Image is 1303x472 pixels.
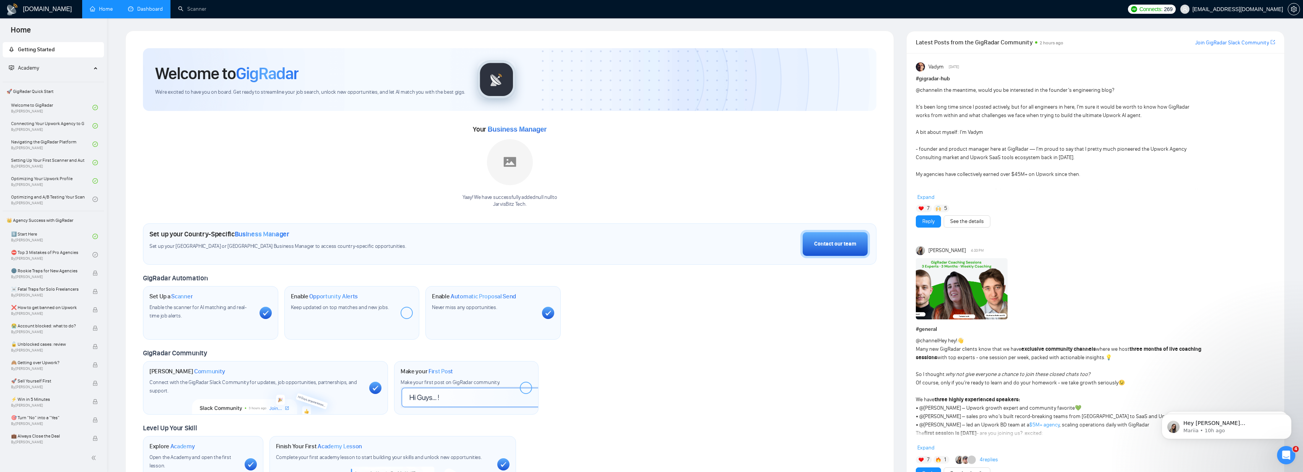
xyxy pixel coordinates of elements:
[149,230,289,238] h1: Set up your Country-Specific
[11,432,84,440] span: 💼 Always Close the Deal
[1288,3,1300,15] button: setting
[1271,39,1275,46] a: export
[1131,6,1137,12] img: upwork-logo.png
[935,396,1020,403] strong: three highly experienced speakers:
[950,217,984,226] a: See the details
[11,440,84,444] span: By [PERSON_NAME]
[11,293,84,298] span: By [PERSON_NAME]
[1150,398,1303,451] iframe: Intercom notifications message
[11,311,84,316] span: By [PERSON_NAME]
[92,436,98,441] span: lock
[18,65,39,71] span: Academy
[149,304,247,319] span: Enable the scanner for AI matching and real-time job alerts.
[971,247,984,254] span: 4:33 PM
[944,215,990,228] button: See the details
[11,191,92,208] a: Optimizing and A/B Testing Your Scanner for Better ResultsBy[PERSON_NAME]
[33,29,132,36] p: Message from Mariia, sent 10h ago
[11,322,84,330] span: 😭 Account blocked: what to do?
[91,454,99,462] span: double-left
[92,252,98,257] span: check-circle
[917,444,935,451] span: Expand
[128,6,163,12] a: dashboardDashboard
[936,206,941,211] img: 🙌
[194,368,225,375] span: Community
[3,84,103,99] span: 🚀 GigRadar Quick Start
[90,6,113,12] a: homeHome
[473,125,547,133] span: Your
[92,326,98,331] span: lock
[401,368,453,375] h1: Make your
[916,75,1275,83] h1: # gigradar-hub
[149,243,582,250] span: Set up your [GEOGRAPHIC_DATA] or [GEOGRAPHIC_DATA] Business Manager to access country-specific op...
[946,371,1090,378] em: why not give everyone a chance to join these closed chats too?
[1271,39,1275,45] span: export
[143,349,207,357] span: GigRadar Community
[936,457,941,462] img: 🔥
[11,348,84,353] span: By [PERSON_NAME]
[432,293,516,300] h1: Enable
[961,456,970,464] img: Igor Šalagin
[980,456,998,464] a: 4replies
[11,136,92,153] a: Navigating the GigRadar PlatformBy[PERSON_NAME]
[92,178,98,184] span: check-circle
[916,325,1275,334] h1: # general
[955,456,964,464] img: Mariia Heshka
[5,24,37,41] span: Home
[1118,379,1125,386] span: 😉
[33,22,130,127] span: Hey [PERSON_NAME][EMAIL_ADDRESS][DOMAIN_NAME], Looks like your Upwork agency JarvisBitz Tech ran ...
[3,213,103,228] span: 👑 Agency Success with GigRadar
[3,42,104,57] li: Getting Started
[170,443,195,450] span: Academy
[924,430,977,436] strong: first session is [DATE]
[143,274,208,282] span: GigRadar Automation
[918,457,924,462] img: ❤️
[11,285,84,293] span: ☠️ Fatal Traps for Solo Freelancers
[1075,405,1081,411] span: 💚
[922,217,935,226] a: Reply
[993,188,999,194] span: 🎓
[9,65,14,70] span: fund-projection-screen
[1029,422,1060,428] a: $5M+ agency
[92,142,98,147] span: check-circle
[916,337,1203,463] div: Hey hey! Many new GigRadar clients know that we have where we host with top experts - one session...
[149,443,195,450] h1: Explore
[918,206,924,211] img: ❤️
[143,424,197,432] span: Level Up Your Skill
[11,359,84,366] span: 🙈 Getting over Upwork?
[1195,39,1269,47] a: Join GigRadar Slack Community
[11,403,84,408] span: By [PERSON_NAME]
[11,366,84,371] span: By [PERSON_NAME]
[291,304,389,311] span: Keep updated on top matches and new jobs.
[1164,5,1172,13] span: 269
[276,443,362,450] h1: Finish Your First
[916,337,938,344] span: @channel
[800,230,870,258] button: Contact our team
[92,270,98,276] span: lock
[318,443,362,450] span: Academy Lesson
[814,240,856,248] div: Contact our team
[1021,346,1096,352] strong: exclusive community channels
[927,456,930,464] span: 7
[11,414,84,422] span: 🎯 Turn “No” into a “Yes”
[401,379,500,386] span: Make your first post on GigRadar community.
[11,267,84,275] span: 🌚 Rookie Traps for New Agencies
[171,293,193,300] span: Scanner
[11,117,92,134] a: Connecting Your Upwork Agency to GigRadarBy[PERSON_NAME]
[6,3,18,16] img: logo
[192,379,339,414] img: slackcommunity-bg.png
[11,246,92,263] a: ⛔ Top 3 Mistakes of Pro AgenciesBy[PERSON_NAME]
[916,215,941,228] button: Reply
[917,194,935,200] span: Expand
[155,63,299,84] h1: Welcome to
[488,125,547,133] span: Business Manager
[92,344,98,349] span: lock
[92,417,98,423] span: lock
[92,160,98,165] span: check-circle
[928,63,944,71] span: Vadym
[487,139,533,185] img: placeholder.png
[92,381,98,386] span: lock
[462,194,557,208] div: Yaay! We have successfully added null null to
[11,422,84,426] span: By [PERSON_NAME]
